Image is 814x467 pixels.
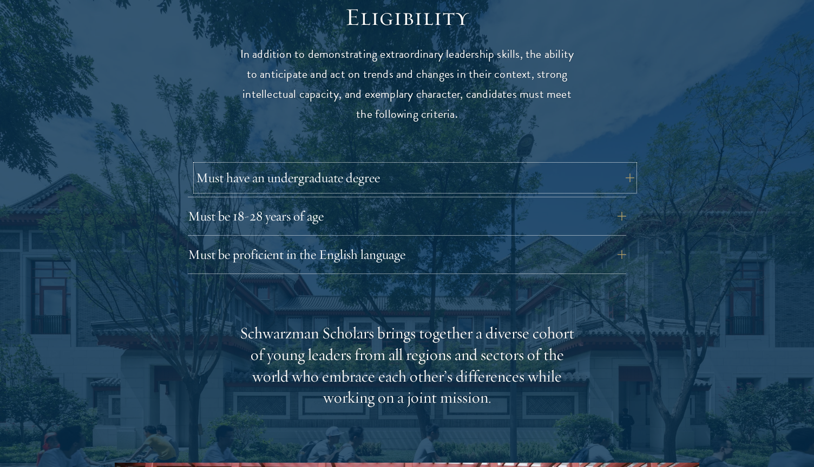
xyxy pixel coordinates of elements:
[188,203,626,229] button: Must be 18-28 years of age
[239,2,575,32] h2: Eligibility
[188,242,626,268] button: Must be proficient in the English language
[196,165,634,191] button: Must have an undergraduate degree
[239,323,575,409] div: Schwarzman Scholars brings together a diverse cohort of young leaders from all regions and sector...
[239,44,575,124] p: In addition to demonstrating extraordinary leadership skills, the ability to anticipate and act o...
